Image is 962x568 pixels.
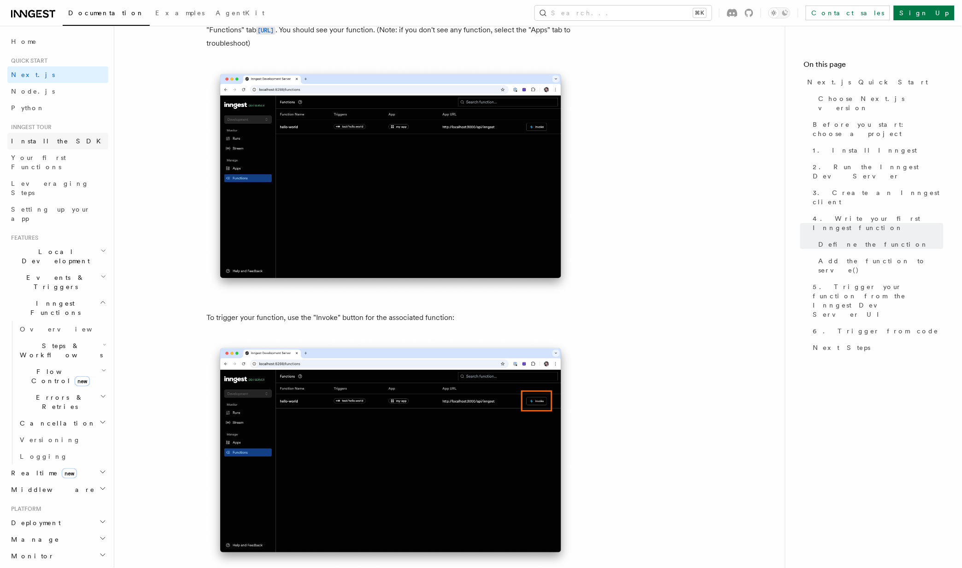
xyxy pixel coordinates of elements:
span: Features [7,234,38,242]
span: Choose Next.js version [819,94,944,112]
button: Deployment [7,515,108,531]
a: Define the function [815,236,944,253]
span: Home [11,37,37,46]
a: Leveraging Steps [7,175,108,201]
button: Inngest Functions [7,295,108,321]
a: Logging [16,448,108,465]
a: Next.js [7,66,108,83]
span: Next.js [11,71,55,78]
button: Monitor [7,548,108,564]
button: Errors & Retries [16,389,108,415]
div: Inngest Functions [7,321,108,465]
span: Overview [20,325,115,333]
span: 1. Install Inngest [813,146,917,155]
span: Inngest Functions [7,299,100,317]
span: Local Development [7,247,100,266]
span: Flow Control [16,367,101,385]
p: With your Next.js app and Inngest Dev Server running, open the Inngest Dev Server UI and select t... [206,11,575,50]
span: 6. Trigger from code [813,326,939,336]
span: Monitor [7,551,54,561]
a: 6. Trigger from code [809,323,944,339]
a: 1. Install Inngest [809,142,944,159]
span: Errors & Retries [16,393,100,411]
a: Sign Up [894,6,955,20]
a: 4. Write your first Inngest function [809,210,944,236]
span: 3. Create an Inngest client [813,188,944,207]
span: Quick start [7,57,47,65]
span: Events & Triggers [7,273,100,291]
span: new [75,376,90,386]
span: Your first Functions [11,154,66,171]
button: Manage [7,531,108,548]
a: 3. Create an Inngest client [809,184,944,210]
a: Versioning [16,432,108,448]
a: Overview [16,321,108,337]
a: Next Steps [809,339,944,356]
span: new [62,468,77,479]
span: Versioning [20,436,81,444]
code: [URL] [256,27,276,35]
button: Realtimenew [7,465,108,481]
a: Add the function to serve() [815,253,944,278]
img: Inngest Dev Server web interface's functions tab with functions listed [206,65,575,296]
span: Install the SDK [11,137,106,145]
span: Define the function [819,240,929,249]
span: Steps & Workflows [16,341,103,360]
span: AgentKit [216,9,264,17]
button: Cancellation [16,415,108,432]
span: 2. Run the Inngest Dev Server [813,162,944,181]
kbd: ⌘K [693,8,706,18]
a: Node.js [7,83,108,100]
a: Setting up your app [7,201,108,227]
span: Deployment [7,518,61,527]
button: Local Development [7,243,108,269]
a: 2. Run the Inngest Dev Server [809,159,944,184]
span: 5. Trigger your function from the Inngest Dev Server UI [813,282,944,319]
span: Next Steps [813,343,871,352]
span: Next.js Quick Start [808,77,928,87]
button: Search...⌘K [535,6,712,20]
span: Leveraging Steps [11,180,89,196]
span: Documentation [68,9,144,17]
a: Python [7,100,108,116]
h4: On this page [804,59,944,74]
span: Python [11,104,45,112]
button: Steps & Workflows [16,337,108,363]
a: AgentKit [210,3,270,25]
span: Manage [7,535,59,544]
a: Next.js Quick Start [804,74,944,90]
span: Add the function to serve() [819,256,944,275]
a: [URL] [256,25,276,34]
span: Middleware [7,485,95,494]
a: Home [7,33,108,50]
a: 5. Trigger your function from the Inngest Dev Server UI [809,278,944,323]
span: Examples [155,9,205,17]
a: Before you start: choose a project [809,116,944,142]
a: Your first Functions [7,149,108,175]
button: Events & Triggers [7,269,108,295]
a: Examples [150,3,210,25]
span: Inngest tour [7,124,52,131]
span: 4. Write your first Inngest function [813,214,944,232]
a: Install the SDK [7,133,108,149]
span: Before you start: choose a project [813,120,944,138]
span: Cancellation [16,419,96,428]
a: Documentation [63,3,150,26]
span: Node.js [11,88,55,95]
a: Contact sales [806,6,890,20]
button: Middleware [7,481,108,498]
span: Platform [7,505,41,513]
span: Realtime [7,468,77,478]
a: Choose Next.js version [815,90,944,116]
span: Setting up your app [11,206,90,222]
p: To trigger your function, use the "Invoke" button for the associated function: [206,311,575,324]
span: Logging [20,453,68,460]
button: Toggle dark mode [768,7,791,18]
button: Flow Controlnew [16,363,108,389]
